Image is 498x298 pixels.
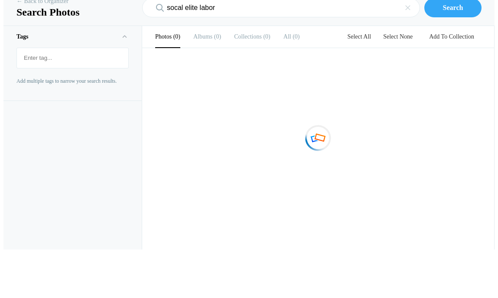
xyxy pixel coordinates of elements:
b: All [283,33,291,40]
h1: Search Photos [16,6,129,19]
a: Add To Collection [422,33,481,40]
b: Photos [155,33,172,40]
span: 0 [291,33,300,40]
a: Select None [378,33,418,40]
p: Add multiple tags to narrow your search results. [16,77,129,85]
b: Search [443,4,463,11]
b: Albums [193,33,212,40]
span: 0 [212,33,221,40]
span: 0 [262,33,270,40]
b: Collections [234,33,262,40]
a: Select All [342,33,376,40]
b: Tags [16,33,29,40]
mat-chip-list: Fruit selection [17,48,128,68]
span: 0 [172,33,180,40]
input: Enter tag... [21,50,124,66]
